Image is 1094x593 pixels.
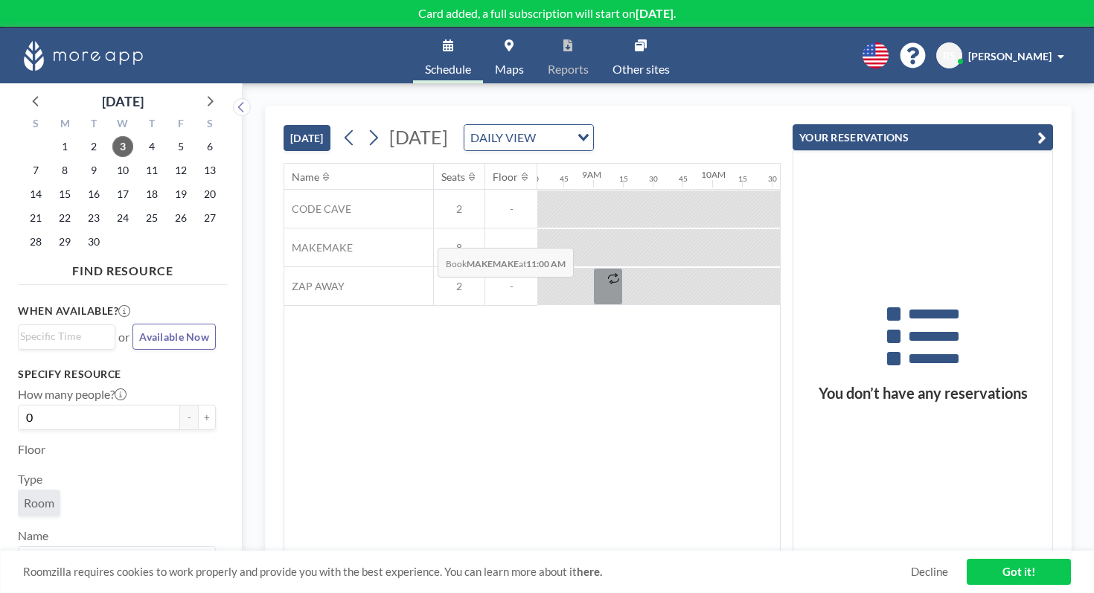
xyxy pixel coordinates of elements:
span: 2 [434,280,484,293]
span: Saturday, September 27, 2025 [199,208,220,228]
span: 2 [434,202,484,216]
div: 30 [768,174,777,184]
input: Search for option [20,550,207,569]
div: 9AM [582,169,601,180]
b: 11:00 AM [526,258,566,269]
span: Wednesday, September 10, 2025 [112,160,133,181]
span: Tuesday, September 30, 2025 [83,231,104,252]
a: Reports [536,28,601,83]
span: Maps [495,63,524,75]
div: Name [292,170,319,184]
input: Search for option [20,328,106,344]
div: W [109,115,138,135]
div: F [166,115,195,135]
div: Search for option [19,547,215,572]
span: Thursday, September 11, 2025 [141,160,162,181]
div: 45 [679,174,688,184]
span: DAILY VIEW [467,128,539,147]
button: - [180,405,198,430]
b: MAKEMAKE [467,258,519,269]
div: S [22,115,51,135]
input: Search for option [540,128,569,147]
span: - [485,241,537,254]
div: S [195,115,224,135]
span: Other sites [612,63,670,75]
span: Saturday, September 13, 2025 [199,160,220,181]
span: Monday, September 1, 2025 [54,136,75,157]
span: Thursday, September 25, 2025 [141,208,162,228]
span: or [118,330,129,344]
span: CODE CAVE [284,202,351,216]
button: Available Now [132,324,216,350]
img: organization-logo [24,41,143,71]
div: 45 [560,174,569,184]
div: Floor [493,170,518,184]
span: 8 [434,241,484,254]
div: Search for option [19,325,115,347]
span: Sunday, September 7, 2025 [25,160,46,181]
a: Maps [483,28,536,83]
span: Tuesday, September 23, 2025 [83,208,104,228]
span: Room [24,496,54,510]
span: RS [943,49,956,62]
button: [DATE] [284,125,330,151]
span: Sunday, September 14, 2025 [25,184,46,205]
button: + [198,405,216,430]
span: Friday, September 26, 2025 [170,208,191,228]
span: Reports [548,63,589,75]
span: ZAP AWAY [284,280,345,293]
span: Tuesday, September 9, 2025 [83,160,104,181]
div: T [80,115,109,135]
span: Sunday, September 28, 2025 [25,231,46,252]
span: Tuesday, September 16, 2025 [83,184,104,205]
span: Thursday, September 18, 2025 [141,184,162,205]
span: Tuesday, September 2, 2025 [83,136,104,157]
span: Friday, September 19, 2025 [170,184,191,205]
h3: Specify resource [18,368,216,381]
div: 15 [619,174,628,184]
div: M [51,115,80,135]
span: [PERSON_NAME] [968,50,1052,62]
span: - [485,280,537,293]
span: [DATE] [389,126,448,148]
span: Monday, September 29, 2025 [54,231,75,252]
div: T [137,115,166,135]
h3: You don’t have any reservations [793,384,1052,403]
a: Other sites [601,28,682,83]
h4: FIND RESOURCE [18,257,228,278]
span: Saturday, September 6, 2025 [199,136,220,157]
span: Wednesday, September 17, 2025 [112,184,133,205]
span: Wednesday, September 3, 2025 [112,136,133,157]
span: Thursday, September 4, 2025 [141,136,162,157]
a: here. [577,565,602,578]
span: Friday, September 12, 2025 [170,160,191,181]
span: Saturday, September 20, 2025 [199,184,220,205]
button: YOUR RESERVATIONS [793,124,1053,150]
div: [DATE] [102,91,144,112]
span: Wednesday, September 24, 2025 [112,208,133,228]
span: Book at [438,248,574,278]
span: Sunday, September 21, 2025 [25,208,46,228]
span: MAKEMAKE [284,241,353,254]
label: Type [18,472,42,487]
div: 15 [738,174,747,184]
label: Floor [18,442,45,457]
b: [DATE] [636,6,674,20]
span: Friday, September 5, 2025 [170,136,191,157]
span: - [485,202,537,216]
div: Search for option [464,125,593,150]
span: Monday, September 15, 2025 [54,184,75,205]
span: Monday, September 22, 2025 [54,208,75,228]
div: Seats [441,170,465,184]
a: Decline [911,565,948,579]
a: Schedule [413,28,483,83]
label: Name [18,528,48,543]
a: Got it! [967,559,1071,585]
label: How many people? [18,387,127,402]
span: Monday, September 8, 2025 [54,160,75,181]
span: Schedule [425,63,471,75]
div: 10AM [701,169,726,180]
span: Roomzilla requires cookies to work properly and provide you with the best experience. You can lea... [23,565,911,579]
span: Available Now [139,330,209,343]
div: 30 [649,174,658,184]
